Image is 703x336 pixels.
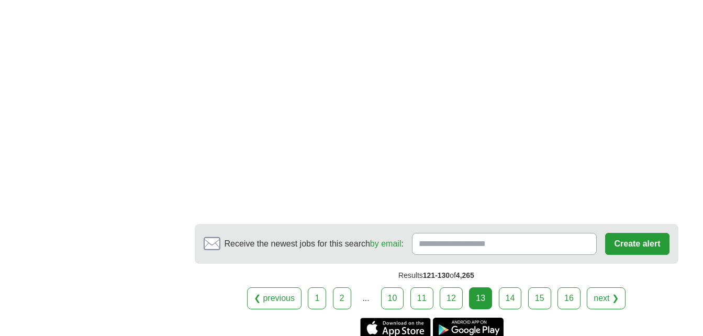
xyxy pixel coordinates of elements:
a: 12 [440,287,463,309]
div: Results of [195,264,678,287]
a: 16 [557,287,581,309]
span: 4,265 [456,271,474,279]
a: 1 [308,287,326,309]
a: ❮ previous [247,287,302,309]
span: 121-130 [423,271,450,279]
div: ... [355,288,376,309]
a: 11 [410,287,433,309]
button: Create alert [605,233,669,255]
a: 10 [381,287,404,309]
div: 13 [469,287,492,309]
a: next ❯ [587,287,626,309]
span: Receive the newest jobs for this search : [225,238,404,250]
a: 2 [333,287,351,309]
a: by email [370,239,401,248]
a: 14 [499,287,522,309]
a: 15 [528,287,551,309]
